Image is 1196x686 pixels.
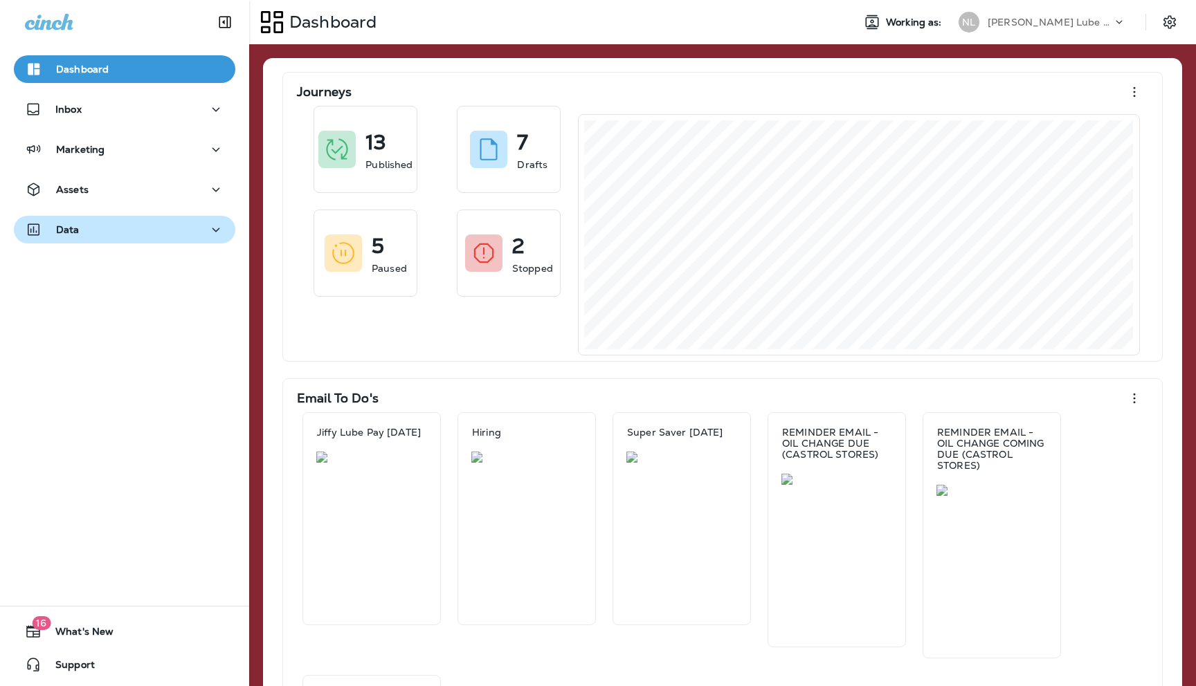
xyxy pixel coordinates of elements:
p: Dashboard [56,64,109,75]
div: NL [959,12,979,33]
p: 2 [512,239,525,253]
p: Data [56,224,80,235]
p: Jiffy Lube Pay [DATE] [317,427,421,438]
button: Inbox [14,95,235,123]
p: 7 [517,136,528,149]
button: Support [14,651,235,678]
span: Working as: [886,17,945,28]
img: f65d5214-3da7-45c7-9f65-dc3475b4f19b.jpg [936,485,1047,496]
p: Email To Do's [297,391,379,405]
button: Marketing [14,136,235,163]
span: What's New [42,626,114,642]
p: 5 [372,239,384,253]
img: 8431ddb4-0db6-44ba-92b8-b894809cf648.jpg [471,452,582,463]
span: 16 [32,616,51,630]
p: Journeys [297,85,352,99]
p: Paused [372,261,407,275]
p: Inbox [55,104,82,115]
button: Data [14,216,235,243]
p: Super Saver [DATE] [627,427,723,438]
p: [PERSON_NAME] Lube Centers, Inc [988,17,1112,28]
button: Settings [1157,10,1182,35]
span: Support [42,659,95,676]
p: Published [365,158,413,171]
button: Collapse Sidebar [206,8,244,36]
img: 0addbd59-b06a-4be3-ae61-42c58ed83321.jpg [316,452,427,463]
p: Drafts [517,158,547,171]
p: Stopped [512,261,553,275]
p: REMINDER EMAIL - OIL CHANGE COMING DUE (CASTROL STORES) [937,427,1046,471]
button: Dashboard [14,55,235,83]
p: 13 [365,136,386,149]
img: 1db302d6-cf0a-46c8-9f47-f3ea4808f654.jpg [626,452,737,463]
p: REMINDER EMAIL - OIL CHANGE DUE (CASTROL STORES) [782,427,891,460]
p: Assets [56,184,89,195]
button: Assets [14,176,235,203]
p: Hiring [472,427,501,438]
button: 16What's New [14,618,235,645]
p: Dashboard [284,12,377,33]
p: Marketing [56,144,105,155]
img: a9468b0c-0a8a-471b-8b1e-fe30490bd8ba.jpg [781,474,892,485]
